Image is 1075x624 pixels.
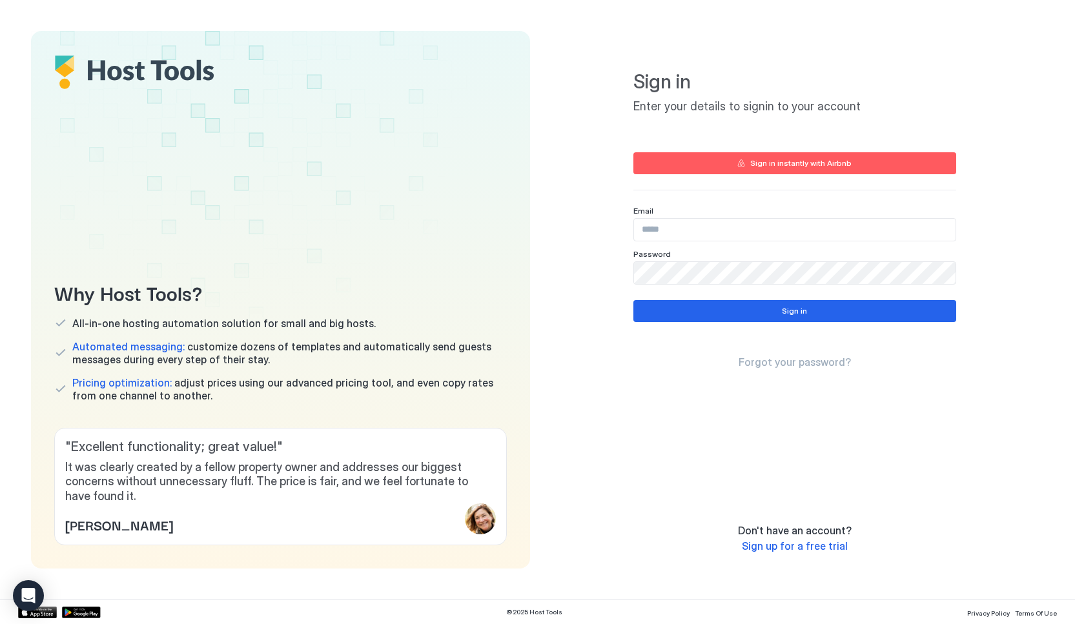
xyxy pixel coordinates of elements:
[18,607,57,618] a: App Store
[72,376,507,402] span: adjust prices using our advanced pricing tool, and even copy rates from one channel to another.
[742,539,848,552] span: Sign up for a free trial
[782,305,807,317] div: Sign in
[634,219,956,241] input: Input Field
[1015,609,1057,617] span: Terms Of Use
[54,277,507,307] span: Why Host Tools?
[633,249,671,259] span: Password
[633,300,956,322] button: Sign in
[633,152,956,174] button: Sign in instantly with Airbnb
[72,317,376,330] span: All-in-one hosting automation solution for small and big hosts.
[750,157,852,169] div: Sign in instantly with Airbnb
[967,609,1010,617] span: Privacy Policy
[65,515,173,534] span: [PERSON_NAME]
[633,70,956,94] span: Sign in
[739,356,851,369] a: Forgot your password?
[72,340,185,353] span: Automated messaging:
[967,605,1010,619] a: Privacy Policy
[62,607,101,618] a: Google Play Store
[1015,605,1057,619] a: Terms Of Use
[65,460,496,504] span: It was clearly created by a fellow property owner and addresses our biggest concerns without unne...
[742,539,848,553] a: Sign up for a free trial
[65,439,496,455] span: " Excellent functionality; great value! "
[13,580,44,611] div: Open Intercom Messenger
[633,206,653,216] span: Email
[72,376,172,389] span: Pricing optimization:
[634,262,956,284] input: Input Field
[633,99,956,114] span: Enter your details to signin to your account
[72,340,507,366] span: customize dozens of templates and automatically send guests messages during every step of their s...
[465,503,496,534] div: profile
[506,608,562,616] span: © 2025 Host Tools
[738,524,852,537] span: Don't have an account?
